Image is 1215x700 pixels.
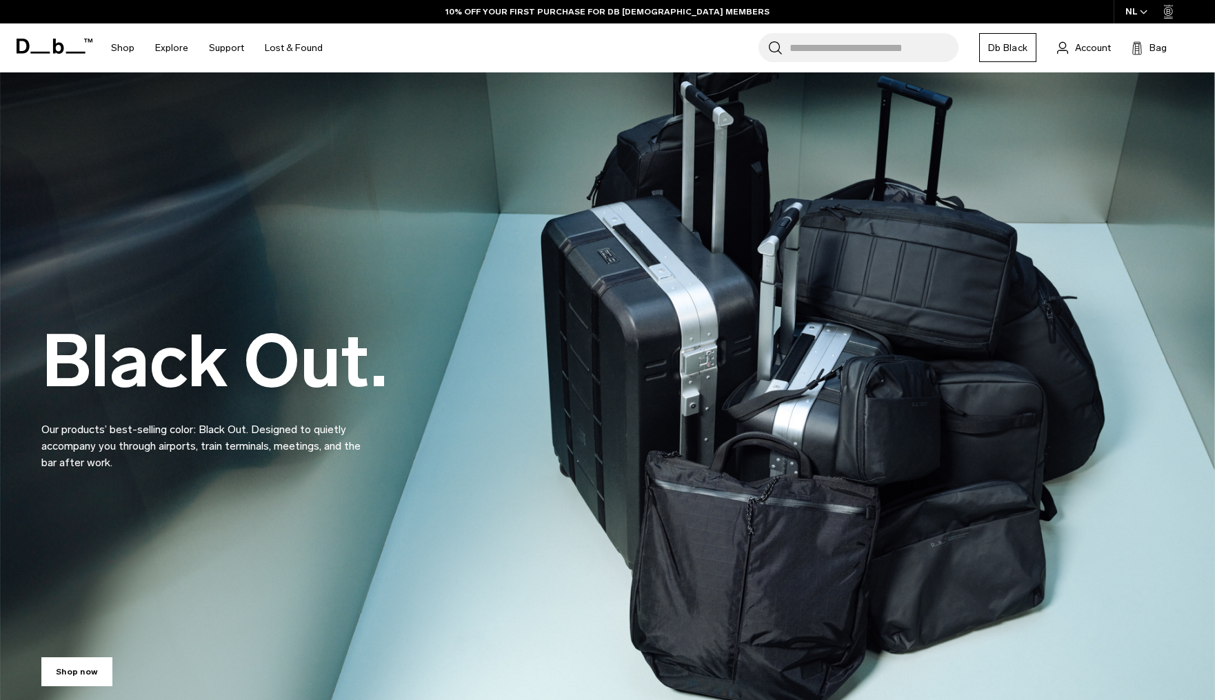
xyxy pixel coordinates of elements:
a: Explore [155,23,188,72]
a: Support [209,23,244,72]
a: 10% OFF YOUR FIRST PURCHASE FOR DB [DEMOGRAPHIC_DATA] MEMBERS [445,6,770,18]
h2: Black Out. [41,326,388,398]
a: Db Black [979,33,1036,62]
a: Lost & Found [265,23,323,72]
span: Account [1075,41,1111,55]
a: Shop [111,23,134,72]
span: Bag [1149,41,1167,55]
a: Shop now [41,657,112,686]
button: Bag [1132,39,1167,56]
a: Account [1057,39,1111,56]
nav: Main Navigation [101,23,333,72]
p: Our products’ best-selling color: Black Out. Designed to quietly accompany you through airports, ... [41,405,372,471]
